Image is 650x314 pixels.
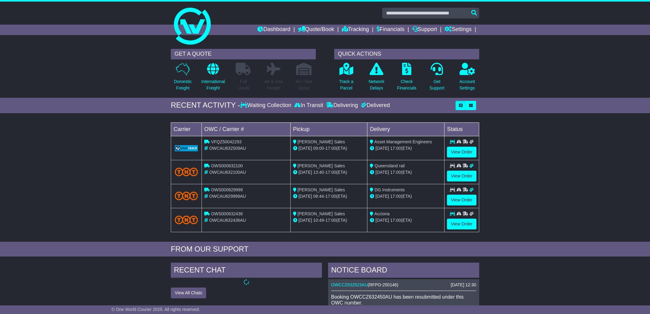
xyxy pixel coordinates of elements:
[171,49,316,59] div: GET A QUOTE
[447,219,476,229] a: View Order
[298,187,345,192] span: [PERSON_NAME] Sales
[211,139,242,144] span: VFQZ50042293
[397,62,417,95] a: CheckFinancials
[377,25,405,35] a: Financials
[298,163,345,168] span: [PERSON_NAME] Sales
[334,49,479,59] div: QUICK ACTIONS
[313,194,324,199] span: 08:44
[211,163,243,168] span: OWS000632100
[331,294,476,306] div: Booking OWCCZ632450AU has been resubmitted under this OWC number.
[201,78,225,91] p: International Freight
[369,78,384,91] p: Network Delays
[370,193,442,200] div: (ETA)
[175,145,198,151] img: GetCarrierServiceLogo
[374,163,405,168] span: Queensland rail
[209,146,246,151] span: OWCAU632509AU
[339,62,354,95] a: Track aParcel
[325,194,336,199] span: 17:00
[325,146,336,151] span: 17:00
[211,211,243,216] span: OWS000632436
[325,218,336,223] span: 17:00
[298,139,345,144] span: [PERSON_NAME] Sales
[328,263,479,279] div: NOTICE BOARD
[175,192,198,200] img: TNT_Domestic.png
[257,25,290,35] a: Dashboard
[342,25,369,35] a: Tracking
[293,217,365,224] div: - (ETA)
[171,245,479,254] div: FROM OUR SUPPORT
[293,102,325,109] div: In Transit
[112,307,200,312] span: © One World Courier 2025. All rights reserved.
[209,218,246,223] span: OWCAU632436AU
[397,78,417,91] p: Check Financials
[459,62,476,95] a: AccountSettings
[374,211,390,216] span: Acciona
[359,102,390,109] div: Delivered
[209,170,246,175] span: OWCAU632100AU
[374,187,405,192] span: DG Instruments
[447,171,476,181] a: View Order
[299,194,312,199] span: [DATE]
[171,122,202,136] td: Carrier
[331,282,476,288] div: ( )
[369,282,397,287] span: RFPO-250146
[444,25,472,35] a: Settings
[209,194,246,199] span: OWCAU629999AU
[444,122,479,136] td: Status
[298,25,334,35] a: Quote/Book
[299,170,312,175] span: [DATE]
[202,122,291,136] td: OWC / Carrier #
[171,263,322,279] div: RECENT CHAT
[293,193,365,200] div: - (ETA)
[374,139,432,144] span: Asset Management Engineers
[313,170,324,175] span: 13:40
[429,62,445,95] a: GetSupport
[370,169,442,176] div: (ETA)
[460,78,475,91] p: Account Settings
[325,102,359,109] div: Delivering
[171,101,240,110] div: RECENT ACTIVITY -
[390,218,401,223] span: 17:00
[390,194,401,199] span: 17:00
[412,25,437,35] a: Support
[201,62,225,95] a: InternationalFreight
[367,122,444,136] td: Delivery
[174,78,192,91] p: Domestic Freight
[171,288,206,298] button: View All Chats
[264,78,283,91] p: Air & Sea Freight
[313,146,324,151] span: 09:00
[313,218,324,223] span: 10:49
[240,102,293,109] div: Waiting Collection
[390,170,401,175] span: 17:00
[447,147,476,157] a: View Order
[370,217,442,224] div: (ETA)
[331,282,368,287] a: OWCCZ632523AU
[429,78,444,91] p: Get Support
[375,194,389,199] span: [DATE]
[299,218,312,223] span: [DATE]
[375,170,389,175] span: [DATE]
[296,78,312,91] p: Air / Sea Depot
[325,170,336,175] span: 17:00
[375,218,389,223] span: [DATE]
[370,145,442,152] div: (ETA)
[290,122,367,136] td: Pickup
[447,195,476,205] a: View Order
[339,78,353,91] p: Track a Parcel
[368,62,385,95] a: NetworkDelays
[390,146,401,151] span: 17:00
[299,146,312,151] span: [DATE]
[211,187,243,192] span: OWS000629999
[236,78,251,91] p: Full Loads
[175,168,198,176] img: TNT_Domestic.png
[298,211,345,216] span: [PERSON_NAME] Sales
[293,169,365,176] div: - (ETA)
[451,282,476,288] div: [DATE] 12:30
[174,62,192,95] a: DomesticFreight
[375,146,389,151] span: [DATE]
[293,145,365,152] div: - (ETA)
[175,216,198,224] img: TNT_Domestic.png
